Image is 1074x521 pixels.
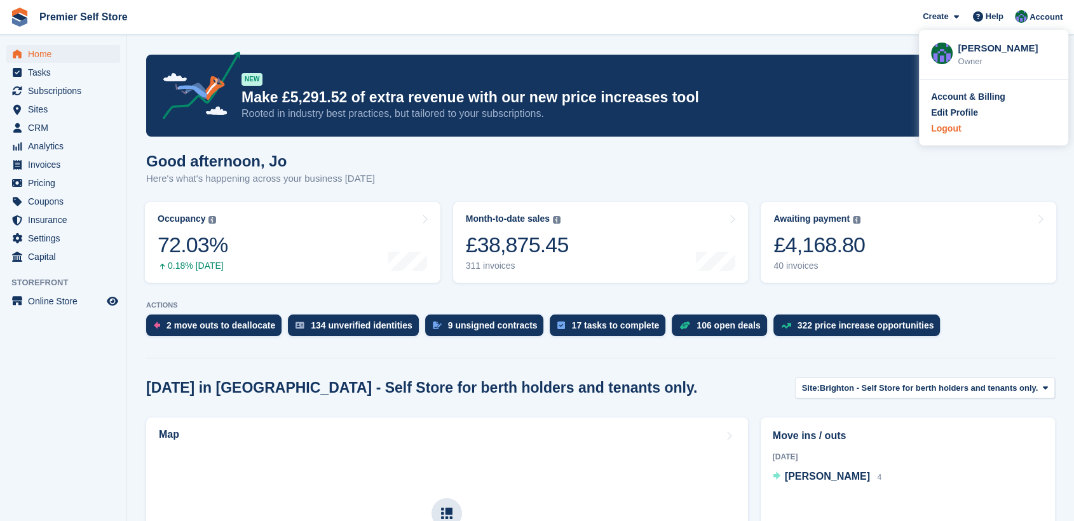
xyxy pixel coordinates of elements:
p: Here's what's happening across your business [DATE] [146,172,375,186]
div: NEW [241,73,262,86]
span: Home [28,45,104,63]
a: Account & Billing [931,90,1056,104]
span: Tasks [28,64,104,81]
img: contract_signature_icon-13c848040528278c33f63329250d36e43548de30e8caae1d1a13099fd9432cc5.svg [433,321,442,329]
span: [PERSON_NAME] [785,471,870,482]
img: deal-1b604bf984904fb50ccaf53a9ad4b4a5d6e5aea283cecdc64d6e3604feb123c2.svg [679,321,690,330]
a: 106 open deals [672,315,773,342]
div: £4,168.80 [773,232,865,258]
span: Help [986,10,1003,23]
a: menu [6,211,120,229]
a: [PERSON_NAME] 4 [773,469,881,485]
a: menu [6,45,120,63]
img: Jo Granger [931,43,953,64]
div: 2 move outs to deallocate [167,320,275,330]
span: Subscriptions [28,82,104,100]
a: menu [6,156,120,173]
div: 311 invoices [466,260,569,271]
img: icon-info-grey-7440780725fd019a000dd9b08b2336e03edf1995a4989e88bcd33f0948082b44.svg [853,216,860,224]
div: Month-to-date sales [466,213,550,224]
div: 106 open deals [697,320,760,330]
img: price_increase_opportunities-93ffe204e8149a01c8c9dc8f82e8f89637d9d84a8eef4429ea346261dce0b2c0.svg [781,323,791,328]
span: Online Store [28,292,104,310]
img: stora-icon-8386f47178a22dfd0bd8f6a31ec36ba5ce8667c1dd55bd0f319d3a0aa187defe.svg [10,8,29,27]
div: Logout [931,122,961,135]
a: menu [6,248,120,266]
a: menu [6,137,120,155]
a: Month-to-date sales £38,875.45 311 invoices [453,202,749,283]
span: Capital [28,248,104,266]
div: Edit Profile [931,106,978,119]
div: 9 unsigned contracts [448,320,538,330]
div: 40 invoices [773,260,865,271]
button: Site: Brighton - Self Store for berth holders and tenants only. [795,377,1055,398]
h2: Move ins / outs [773,428,1043,443]
a: menu [6,82,120,100]
div: 134 unverified identities [311,320,412,330]
span: Account [1030,11,1063,24]
h2: Map [159,429,179,440]
a: menu [6,174,120,192]
a: 9 unsigned contracts [425,315,550,342]
a: menu [6,292,120,310]
div: 72.03% [158,232,228,258]
span: Sites [28,100,104,118]
a: Premier Self Store [34,6,133,27]
img: move_outs_to_deallocate_icon-f764333ba52eb49d3ac5e1228854f67142a1ed5810a6f6cc68b1a99e826820c5.svg [154,321,160,329]
div: Owner [958,55,1056,68]
div: [PERSON_NAME] [958,41,1056,53]
span: Coupons [28,193,104,210]
div: 17 tasks to complete [571,320,659,330]
a: menu [6,100,120,118]
a: Awaiting payment £4,168.80 40 invoices [761,202,1056,283]
img: price-adjustments-announcement-icon-8257ccfd72463d97f412b2fc003d46551f7dbcb40ab6d574587a9cd5c0d94... [152,51,241,124]
a: menu [6,119,120,137]
div: Account & Billing [931,90,1005,104]
span: Analytics [28,137,104,155]
a: Edit Profile [931,106,1056,119]
a: Occupancy 72.03% 0.18% [DATE] [145,202,440,283]
p: Rooted in industry best practices, but tailored to your subscriptions. [241,107,944,121]
img: map-icn-33ee37083ee616e46c38cad1a60f524a97daa1e2b2c8c0bc3eb3415660979fc1.svg [441,508,452,519]
img: icon-info-grey-7440780725fd019a000dd9b08b2336e03edf1995a4989e88bcd33f0948082b44.svg [208,216,216,224]
span: Storefront [11,276,126,289]
img: task-75834270c22a3079a89374b754ae025e5fb1db73e45f91037f5363f120a921f8.svg [557,321,565,329]
a: 134 unverified identities [288,315,425,342]
a: menu [6,64,120,81]
a: Preview store [105,294,120,309]
div: Awaiting payment [773,213,850,224]
span: Invoices [28,156,104,173]
a: 322 price increase opportunities [773,315,947,342]
span: Pricing [28,174,104,192]
div: Occupancy [158,213,205,224]
span: Brighton - Self Store for berth holders and tenants only. [820,382,1038,395]
a: menu [6,229,120,247]
p: ACTIONS [146,301,1055,309]
span: Create [923,10,948,23]
span: Site: [802,382,820,395]
span: CRM [28,119,104,137]
div: 0.18% [DATE] [158,260,228,271]
a: Logout [931,122,1056,135]
span: Settings [28,229,104,247]
img: Jo Granger [1015,10,1028,23]
h1: Good afternoon, Jo [146,152,375,170]
span: Insurance [28,211,104,229]
img: verify_identity-adf6edd0f0f0b5bbfe63781bf79b02c33cf7c696d77639b501bdc392416b5a36.svg [296,321,304,329]
div: 322 price increase opportunities [798,320,934,330]
p: Make £5,291.52 of extra revenue with our new price increases tool [241,88,944,107]
a: 2 move outs to deallocate [146,315,288,342]
a: menu [6,193,120,210]
img: icon-info-grey-7440780725fd019a000dd9b08b2336e03edf1995a4989e88bcd33f0948082b44.svg [553,216,561,224]
span: 4 [877,473,881,482]
div: £38,875.45 [466,232,569,258]
h2: [DATE] in [GEOGRAPHIC_DATA] - Self Store for berth holders and tenants only. [146,379,697,396]
a: 17 tasks to complete [550,315,672,342]
div: [DATE] [773,451,1043,463]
